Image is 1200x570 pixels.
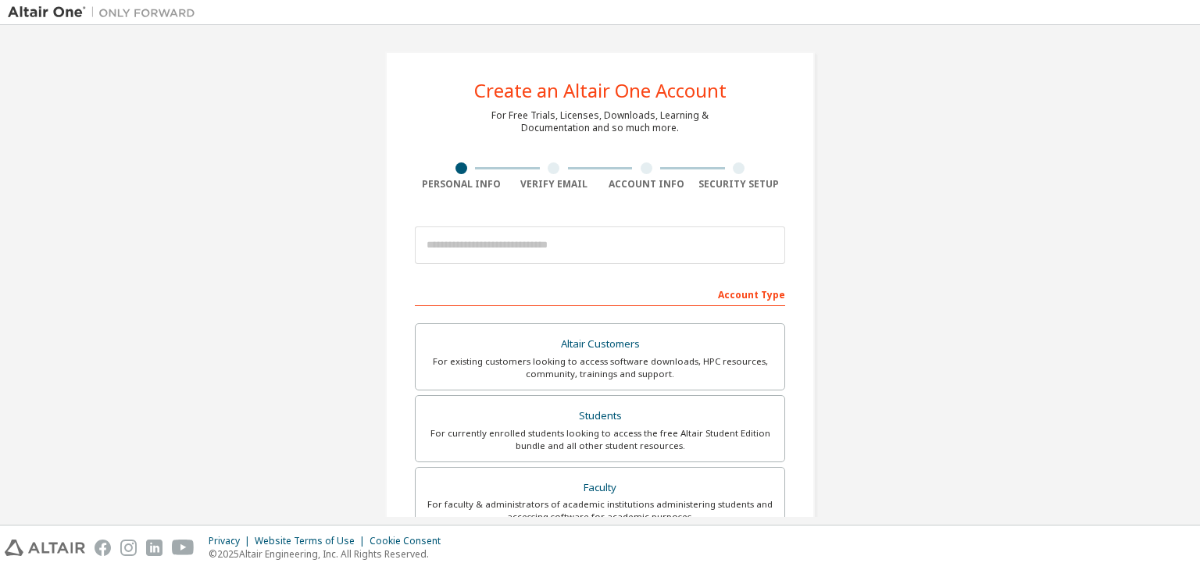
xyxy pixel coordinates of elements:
img: instagram.svg [120,540,137,556]
div: For currently enrolled students looking to access the free Altair Student Edition bundle and all ... [425,427,775,452]
div: For faculty & administrators of academic institutions administering students and accessing softwa... [425,498,775,523]
div: For Free Trials, Licenses, Downloads, Learning & Documentation and so much more. [491,109,709,134]
div: For existing customers looking to access software downloads, HPC resources, community, trainings ... [425,355,775,380]
img: facebook.svg [95,540,111,556]
img: altair_logo.svg [5,540,85,556]
div: Altair Customers [425,333,775,355]
div: Faculty [425,477,775,499]
img: linkedin.svg [146,540,162,556]
div: Website Terms of Use [255,535,370,547]
div: Account Info [600,178,693,191]
div: Privacy [209,535,255,547]
div: Security Setup [693,178,786,191]
div: Account Type [415,281,785,306]
div: Create an Altair One Account [474,81,727,100]
div: Verify Email [508,178,601,191]
div: Cookie Consent [370,535,450,547]
div: Students [425,405,775,427]
img: youtube.svg [172,540,195,556]
p: © 2025 Altair Engineering, Inc. All Rights Reserved. [209,547,450,561]
img: Altair One [8,5,203,20]
div: Personal Info [415,178,508,191]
